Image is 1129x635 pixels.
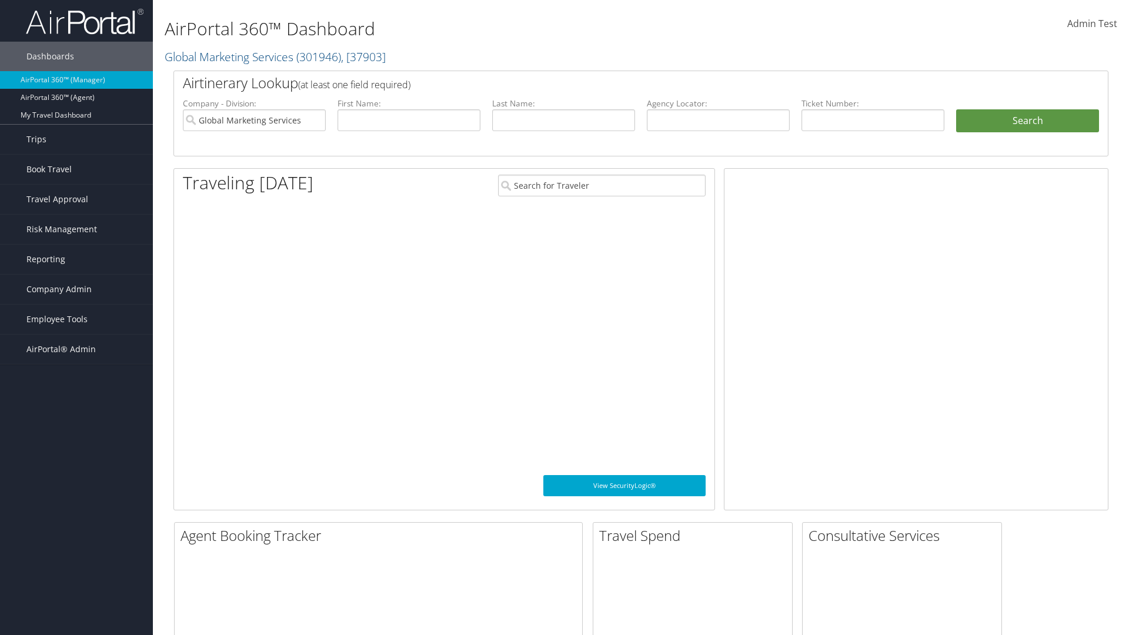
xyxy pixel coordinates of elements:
[809,526,1001,546] h2: Consultative Services
[1067,17,1117,30] span: Admin Test
[26,215,97,244] span: Risk Management
[338,98,480,109] label: First Name:
[26,335,96,364] span: AirPortal® Admin
[26,185,88,214] span: Travel Approval
[183,171,313,195] h1: Traveling [DATE]
[26,125,46,154] span: Trips
[26,305,88,334] span: Employee Tools
[498,175,706,196] input: Search for Traveler
[801,98,944,109] label: Ticket Number:
[26,275,92,304] span: Company Admin
[599,526,792,546] h2: Travel Spend
[165,16,800,41] h1: AirPortal 360™ Dashboard
[298,78,410,91] span: (at least one field required)
[181,526,582,546] h2: Agent Booking Tracker
[183,73,1021,93] h2: Airtinerary Lookup
[956,109,1099,133] button: Search
[543,475,706,496] a: View SecurityLogic®
[296,49,341,65] span: ( 301946 )
[492,98,635,109] label: Last Name:
[647,98,790,109] label: Agency Locator:
[341,49,386,65] span: , [ 37903 ]
[26,42,74,71] span: Dashboards
[165,49,386,65] a: Global Marketing Services
[26,155,72,184] span: Book Travel
[26,8,143,35] img: airportal-logo.png
[26,245,65,274] span: Reporting
[183,98,326,109] label: Company - Division:
[1067,6,1117,42] a: Admin Test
